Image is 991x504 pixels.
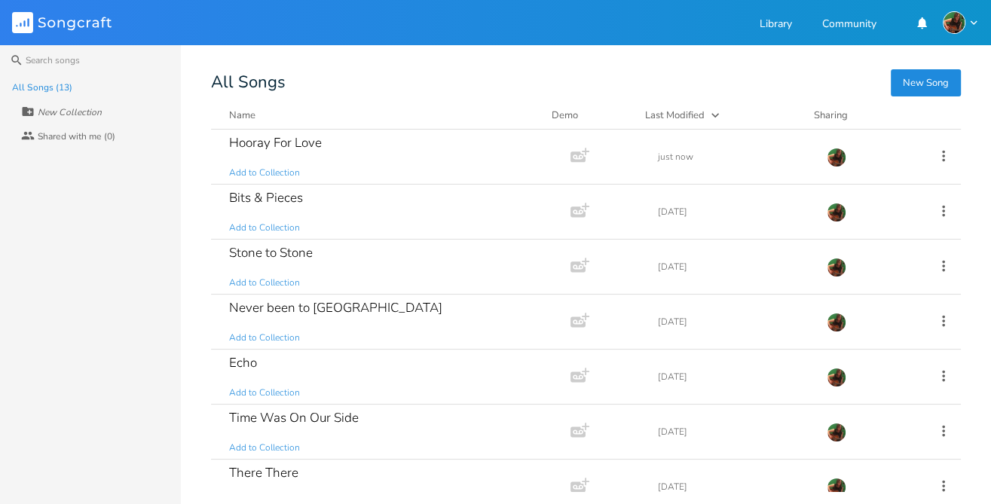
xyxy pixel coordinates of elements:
[814,108,904,123] div: Sharing
[658,482,809,491] div: [DATE]
[229,441,300,454] span: Add to Collection
[822,19,876,32] a: Community
[229,411,359,424] div: Time Was On Our Side
[891,69,961,96] button: New Song
[229,221,300,234] span: Add to Collection
[229,136,322,149] div: Hooray For Love
[229,466,298,479] div: There There
[229,108,255,122] div: Name
[827,368,846,387] img: Susan Rowe
[760,19,792,32] a: Library
[229,331,300,344] span: Add to Collection
[229,356,257,369] div: Echo
[229,386,300,399] span: Add to Collection
[38,108,102,117] div: New Collection
[552,108,627,123] div: Demo
[229,276,300,289] span: Add to Collection
[645,108,796,123] button: Last Modified
[827,423,846,442] img: Susan Rowe
[658,207,809,216] div: [DATE]
[658,152,809,161] div: just now
[943,11,965,34] img: Susan Rowe
[229,246,313,259] div: Stone to Stone
[229,108,534,123] button: Name
[658,372,809,381] div: [DATE]
[229,166,300,179] span: Add to Collection
[211,75,961,90] div: All Songs
[827,478,846,497] img: Susan Rowe
[827,313,846,332] img: Susan Rowe
[827,258,846,277] img: Susan Rowe
[658,427,809,436] div: [DATE]
[229,191,303,204] div: Bits & Pieces
[658,262,809,271] div: [DATE]
[38,132,115,141] div: Shared with me (0)
[658,317,809,326] div: [DATE]
[827,203,846,222] img: Susan Rowe
[827,148,846,167] img: Susan Rowe
[645,108,705,122] div: Last Modified
[229,301,442,314] div: Never been to [GEOGRAPHIC_DATA]
[12,83,72,92] div: All Songs (13)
